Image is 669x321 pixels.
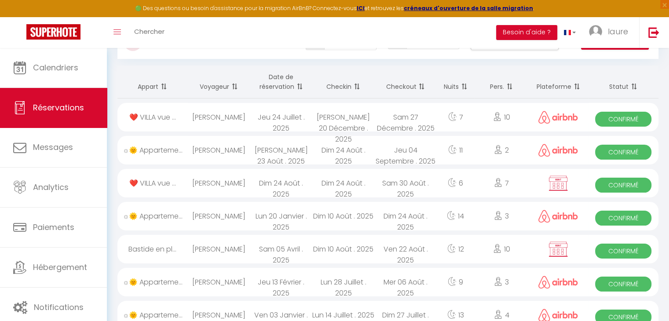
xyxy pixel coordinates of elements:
[608,26,628,37] span: laure
[357,4,365,12] a: ICI
[33,262,87,273] span: Hébergement
[404,4,533,12] a: créneaux d'ouverture de la salle migration
[7,4,33,30] button: Ouvrir le widget de chat LiveChat
[582,17,639,48] a: ... laure
[475,66,529,98] th: Sort by people
[250,66,312,98] th: Sort by booking date
[312,66,374,98] th: Sort by checkin
[374,66,436,98] th: Sort by checkout
[117,66,188,98] th: Sort by rentals
[128,17,171,48] a: Chercher
[529,66,588,98] th: Sort by channel
[588,66,658,98] th: Sort by status
[33,182,69,193] span: Analytics
[589,25,602,38] img: ...
[33,62,78,73] span: Calendriers
[33,102,84,113] span: Réservations
[437,66,475,98] th: Sort by nights
[496,25,557,40] button: Besoin d'aide ?
[26,24,80,40] img: Super Booking
[33,142,73,153] span: Messages
[134,27,165,36] span: Chercher
[648,27,659,38] img: logout
[188,66,250,98] th: Sort by guest
[33,222,74,233] span: Paiements
[34,302,84,313] span: Notifications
